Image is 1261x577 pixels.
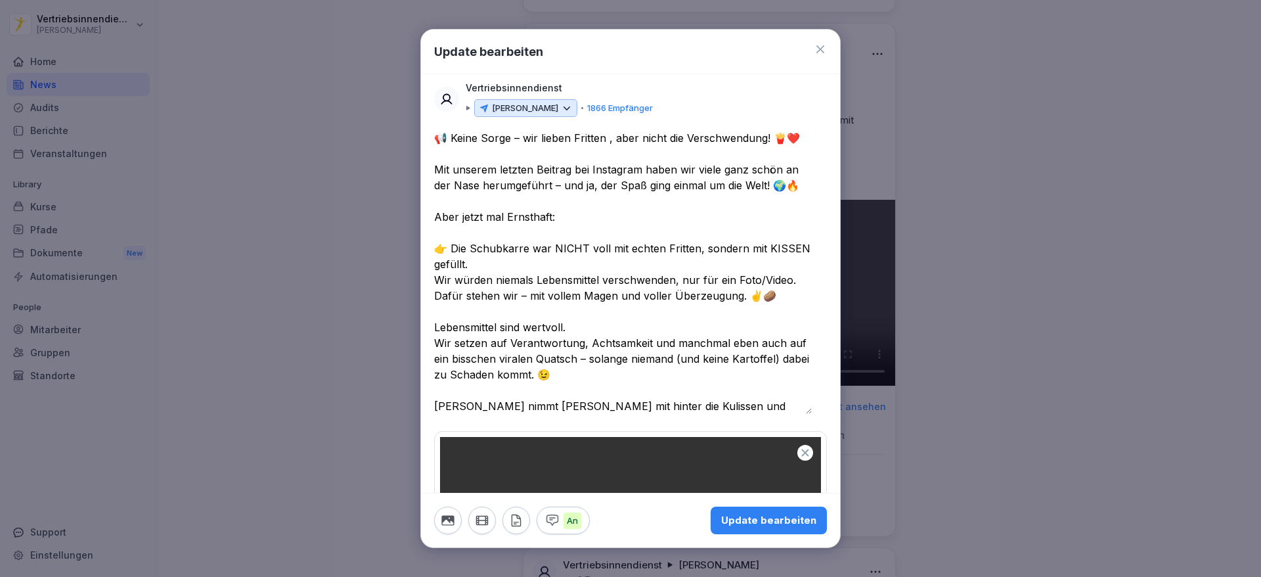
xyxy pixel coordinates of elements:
h1: Update bearbeiten [434,43,543,60]
p: 1866 Empfänger [587,102,653,115]
p: [PERSON_NAME] [492,102,558,115]
button: Update bearbeiten [711,507,827,534]
p: Vertriebsinnendienst [466,81,562,95]
p: An [564,512,581,529]
button: An [537,507,590,534]
div: Update bearbeiten [721,513,816,528]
